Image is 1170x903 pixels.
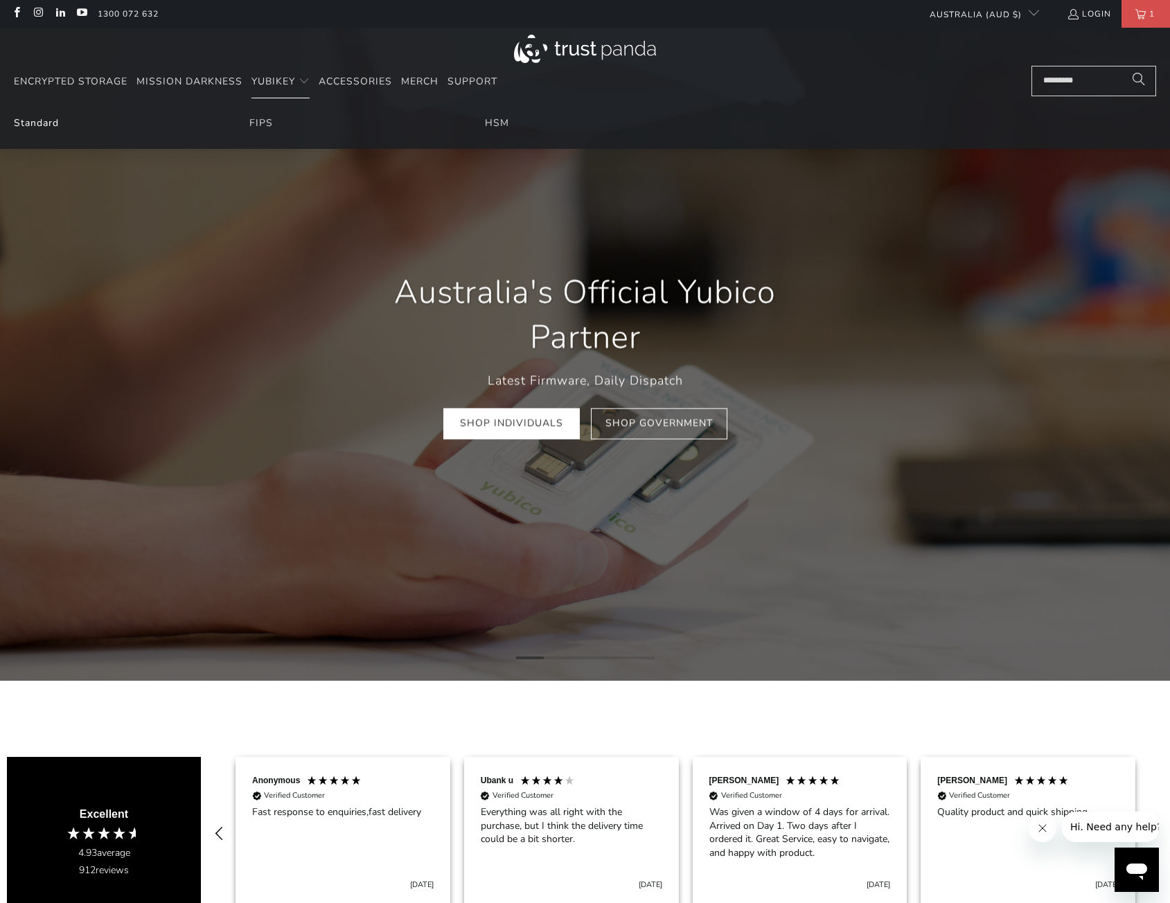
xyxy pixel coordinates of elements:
[1115,848,1159,892] iframe: Button to launch messaging window
[14,66,127,98] a: Encrypted Storage
[14,75,127,88] span: Encrypted Storage
[937,805,1119,819] div: Quality product and quick shipping
[252,805,434,819] div: Fast response to enquiries,fast delivery
[447,66,497,98] a: Support
[79,864,129,877] div: reviews
[639,879,662,890] div: [DATE]
[571,656,599,659] li: Page dot 3
[76,8,87,19] a: Trust Panda Australia on YouTube
[319,66,392,98] a: Accessories
[1062,812,1159,842] iframe: Message from company
[949,790,1010,801] div: Verified Customer
[357,371,814,391] p: Latest Firmware, Daily Dispatch
[514,35,656,63] img: Trust Panda Australia
[520,775,578,789] div: 4 Stars
[7,708,1163,738] iframe: Reviews Widget
[251,75,295,88] span: YubiKey
[10,8,22,19] a: Trust Panda Australia on Facebook
[249,116,273,129] a: FIPS
[627,656,655,659] li: Page dot 5
[544,656,571,659] li: Page dot 2
[785,775,844,789] div: 5 Stars
[485,116,509,129] a: HSM
[251,66,310,98] summary: YubiKey
[1031,66,1156,96] input: Search...
[401,75,438,88] span: Merch
[1013,775,1072,789] div: 5 Stars
[447,75,497,88] span: Support
[481,805,662,846] div: Everything was all right with the purchase, but I think the delivery time could be a bit shorter.
[709,805,891,859] div: Was given a window of 4 days for arrival. Arrived on Day 1. Two days after I ordered it. Great Se...
[14,66,497,98] nav: Translation missing: en.navigation.header.main_nav
[937,775,1007,787] div: [PERSON_NAME]
[721,790,782,801] div: Verified Customer
[1122,66,1156,96] button: Search
[516,656,544,659] li: Page dot 1
[54,8,66,19] a: Trust Panda Australia on LinkedIn
[443,408,580,439] a: Shop Individuals
[79,864,96,877] span: 912
[264,790,325,801] div: Verified Customer
[78,846,97,859] span: 4.93
[319,75,392,88] span: Accessories
[867,879,890,890] div: [DATE]
[1067,6,1111,21] a: Login
[1029,814,1056,842] iframe: Close message
[66,825,142,841] div: 4.93 Stars
[8,10,100,21] span: Hi. Need any help?
[252,775,300,787] div: Anonymous
[136,75,242,88] span: Mission Darkness
[203,817,236,850] div: REVIEWS.io Carousel Scroll Left
[136,66,242,98] a: Mission Darkness
[357,269,814,361] h1: Australia's Official Yubico Partner
[410,879,434,890] div: [DATE]
[591,408,727,439] a: Shop Government
[401,66,438,98] a: Merch
[599,656,627,659] li: Page dot 4
[481,775,513,787] div: Ubank u
[306,775,365,789] div: 5 Stars
[14,116,59,129] a: Standard
[80,807,128,822] div: Excellent
[1095,879,1119,890] div: [DATE]
[98,6,159,21] a: 1300 072 632
[493,790,553,801] div: Verified Customer
[709,775,779,787] div: [PERSON_NAME]
[32,8,44,19] a: Trust Panda Australia on Instagram
[78,846,130,860] div: average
